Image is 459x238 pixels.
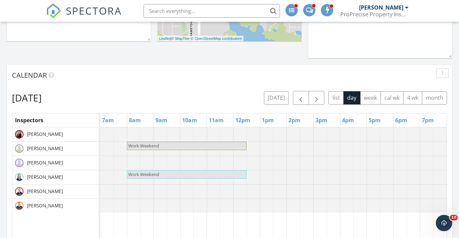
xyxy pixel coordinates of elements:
a: 11am [207,115,225,126]
img: img_5072.png [15,202,24,210]
button: Next day [309,91,325,105]
a: 5pm [367,115,382,126]
img: facetune_11082024132142.jpeg [15,173,24,181]
button: Previous day [293,91,309,105]
a: © MapTiler [172,36,190,41]
span: [PERSON_NAME] [26,145,64,152]
h2: [DATE] [12,91,42,105]
div: ProPrecise Property Inspections LLC. [340,11,409,18]
a: 7pm [420,115,435,126]
span: [PERSON_NAME] [26,131,64,138]
a: Leaflet [159,36,171,41]
a: 2pm [287,115,302,126]
a: 8am [127,115,143,126]
input: Search everything... [144,4,280,18]
div: [PERSON_NAME] [359,4,403,11]
a: 3pm [314,115,329,126]
button: [DATE] [264,91,289,105]
img: default-user-f0147aede5fd5fa78ca7ade42f37bd4542148d508eef1c3d3ea960f66861d68b.jpg [15,144,24,153]
img: The Best Home Inspection Software - Spectora [46,3,61,18]
button: month [422,91,447,105]
span: Calendar [12,70,47,80]
span: [PERSON_NAME] [26,174,64,180]
button: 4 wk [403,91,422,105]
a: 1pm [260,115,276,126]
a: 12pm [234,115,252,126]
a: SPECTORA [46,9,122,23]
button: day [343,91,360,105]
a: 6pm [394,115,409,126]
a: 4pm [340,115,356,126]
button: week [360,91,381,105]
a: © OpenStreetMap contributors [191,36,242,41]
img: default-user-f0147aede5fd5fa78ca7ade42f37bd4542148d508eef1c3d3ea960f66861d68b.jpg [15,159,24,167]
a: 10am [180,115,199,126]
span: Work Weekend [128,171,159,177]
div: | [158,36,243,42]
iframe: Intercom live chat [436,215,452,231]
button: list [328,91,344,105]
img: facetune_11082024131449.jpeg [15,187,24,196]
span: SPECTORA [66,3,122,18]
img: img_2674.jpeg [15,130,24,139]
span: 10 [450,215,458,220]
button: cal wk [381,91,404,105]
a: 7am [100,115,116,126]
a: 9am [154,115,169,126]
span: [PERSON_NAME] [26,202,64,209]
span: [PERSON_NAME] [26,188,64,195]
span: Inspectors [15,116,43,124]
span: [PERSON_NAME] [26,159,64,166]
span: Work Weekend [128,143,159,149]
